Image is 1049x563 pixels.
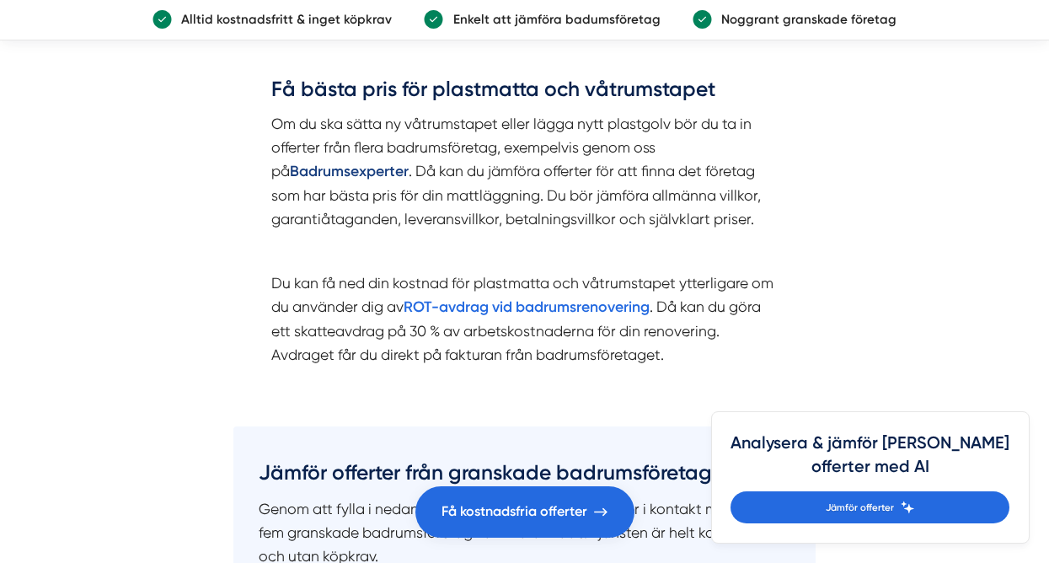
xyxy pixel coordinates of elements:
[442,501,587,523] span: Få kostnadsfria offerter
[404,298,650,315] a: ROT-avdrag vid badrumsrenovering
[290,162,409,180] strong: Badrumsexperter
[443,9,660,29] p: Enkelt att jämföra badumsföretag
[404,298,650,315] strong: ROT-avdrag vid badrumsrenovering
[712,9,896,29] p: Noggrant granskade företag
[290,163,409,180] a: Badrumsexperter
[172,9,392,29] p: Alltid kostnadsfritt & inget köpkrav
[731,491,1009,523] a: Jämför offerter
[271,112,777,231] p: Om du ska sätta ny våtrumstapet eller lägga nytt plastgolv bör du ta in offerter från flera badru...
[271,75,777,112] h3: Få bästa pris för plastmatta och våtrumstapet
[271,271,777,367] p: Du kan få ned din kostnad för plastmatta och våtrumstapet ytterligare om du använder dig av . Då ...
[826,500,894,515] span: Jämför offerter
[731,432,1009,491] h4: Analysera & jämför [PERSON_NAME] offerter med AI
[259,452,790,497] h3: Jämför offerter från granskade badrumsföretag!
[415,486,634,538] a: Få kostnadsfria offerter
